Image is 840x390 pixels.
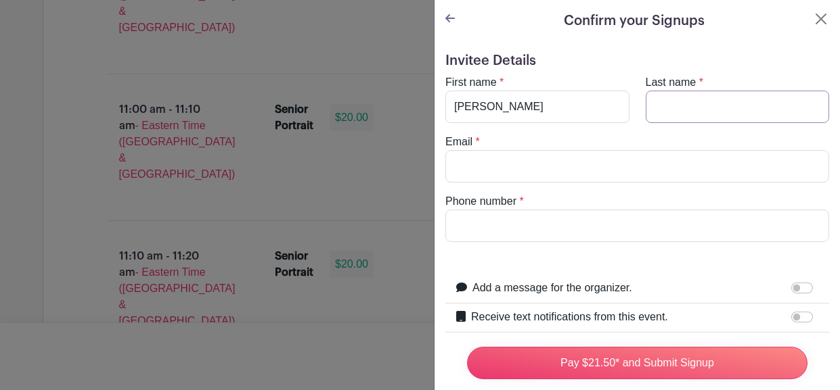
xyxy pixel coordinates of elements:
button: Close [813,11,829,27]
label: Last name [646,74,697,91]
label: Phone number [445,193,516,210]
h5: Invitee Details [445,53,829,69]
h5: Confirm your Signups [564,11,705,31]
label: Email [445,134,472,150]
label: Receive text notifications from this event. [471,309,668,325]
label: First name [445,74,497,91]
input: Pay $21.50* and Submit Signup [467,347,808,379]
label: Add a message for the organizer. [472,280,632,296]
